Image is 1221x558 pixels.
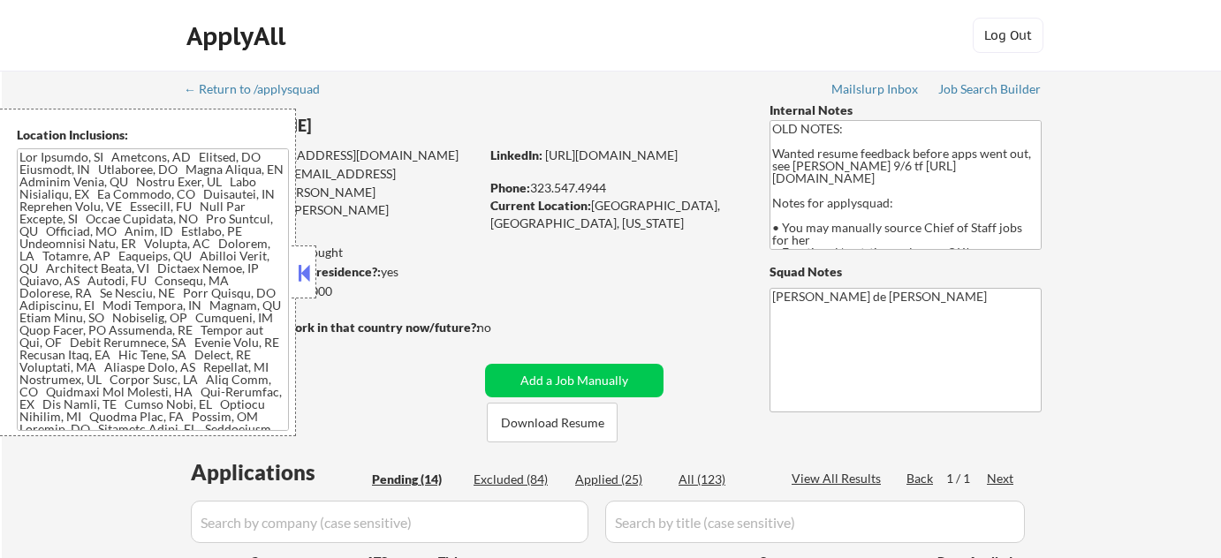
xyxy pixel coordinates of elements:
[831,83,920,95] div: Mailslurp Inbox
[770,263,1042,281] div: Squad Notes
[490,147,542,162] strong: LinkedIn:
[987,470,1015,487] div: Next
[186,147,479,164] div: [EMAIL_ADDRESS][DOMAIN_NAME]
[605,501,1025,543] input: Search by title (case sensitive)
[186,184,479,236] div: [PERSON_NAME][EMAIL_ADDRESS][PERSON_NAME][DOMAIN_NAME]
[679,471,767,488] div: All (123)
[973,18,1043,53] button: Log Out
[485,364,664,397] button: Add a Job Manually
[770,102,1042,119] div: Internal Notes
[184,82,337,100] a: ← Return to /applysquad
[191,501,588,543] input: Search by company (case sensitive)
[474,471,562,488] div: Excluded (84)
[184,83,337,95] div: ← Return to /applysquad
[372,471,460,488] div: Pending (14)
[186,320,480,335] strong: Will need Visa to work in that country now/future?:
[17,126,289,144] div: Location Inclusions:
[490,180,530,195] strong: Phone:
[186,21,291,51] div: ApplyAll
[185,283,479,300] div: $165,000
[490,197,740,231] div: [GEOGRAPHIC_DATA], [GEOGRAPHIC_DATA], [US_STATE]
[186,165,479,200] div: [EMAIL_ADDRESS][DOMAIN_NAME]
[477,319,527,336] div: no
[186,115,549,137] div: [PERSON_NAME]
[938,82,1042,100] a: Job Search Builder
[545,147,678,162] a: [URL][DOMAIN_NAME]
[487,403,618,442] button: Download Resume
[185,263,474,281] div: yes
[191,462,366,483] div: Applications
[575,471,664,488] div: Applied (25)
[906,470,935,487] div: Back
[490,179,740,197] div: 323.547.4944
[792,470,886,487] div: View All Results
[831,82,920,100] a: Mailslurp Inbox
[490,198,591,213] strong: Current Location:
[185,244,479,261] div: 25 sent / 205 bought
[938,83,1042,95] div: Job Search Builder
[946,470,987,487] div: 1 / 1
